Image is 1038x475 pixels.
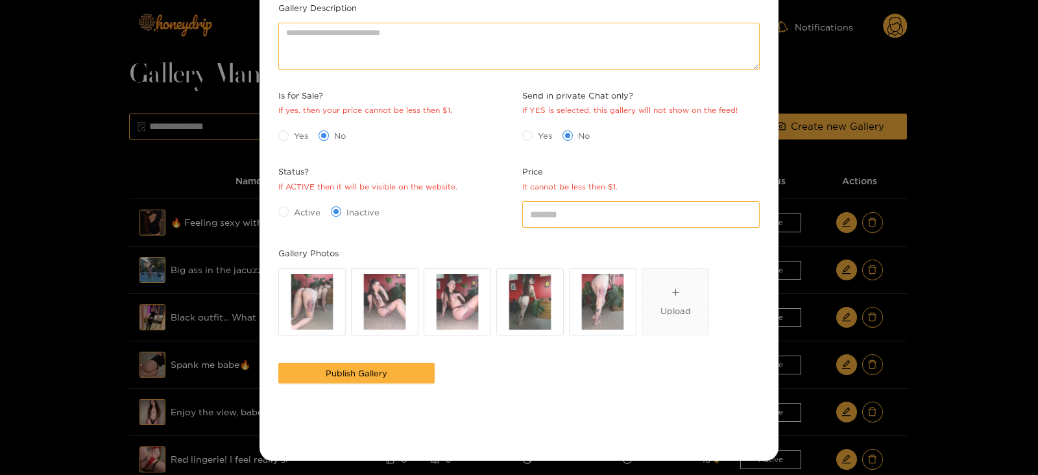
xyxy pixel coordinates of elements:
div: Upload [660,304,691,317]
span: Publish Gallery [326,367,387,380]
label: Gallery Description [278,1,357,14]
span: Status? [278,165,457,178]
span: plus [671,288,680,297]
button: Publish Gallery [278,363,435,384]
div: It cannot be less then $1. [522,181,618,193]
span: plusUpload [642,269,708,335]
span: Send in private Chat only? [522,89,738,102]
span: No [329,129,351,142]
span: Price [522,165,618,178]
div: If ACTIVE then it will be visible on the website. [278,181,457,193]
div: If YES is selected, this gallery will not show on the feed! [522,104,738,117]
label: Gallery Photos [278,247,339,260]
span: No [573,129,595,142]
span: Inactive [341,206,385,219]
span: Is for Sale? [278,89,452,102]
span: Yes [289,129,313,142]
span: Yes [533,129,557,142]
span: Active [289,206,326,219]
textarea: Gallery Description [278,23,760,70]
div: If yes, then your price cannot be less then $1. [278,104,452,117]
